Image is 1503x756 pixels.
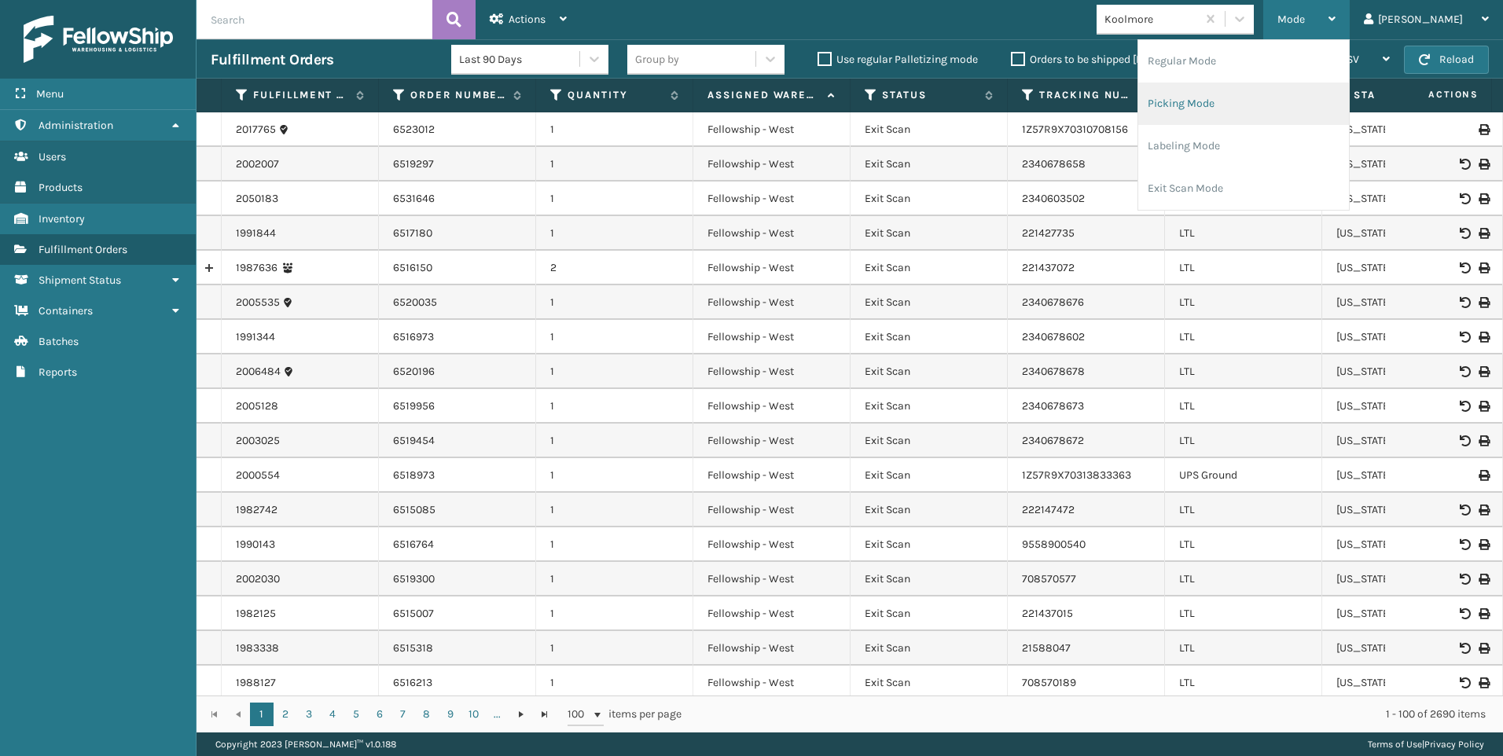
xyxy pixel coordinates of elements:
td: Fellowship - West [693,285,851,320]
td: Fellowship - West [693,631,851,666]
span: Batches [39,335,79,348]
td: 1 [536,631,693,666]
span: Menu [36,87,64,101]
td: 2340603502 [1008,182,1165,216]
i: Void BOL [1460,505,1469,516]
td: Exit Scan [851,285,1008,320]
span: Reports [39,365,77,379]
td: 6519454 [379,424,536,458]
td: 2340678673 [1008,389,1165,424]
li: Labeling Mode [1138,125,1349,167]
td: 21588047 [1008,631,1165,666]
td: 2 [536,251,693,285]
td: 6519297 [379,147,536,182]
td: 1 [536,424,693,458]
a: 1 [250,703,274,726]
i: Void BOL [1460,539,1469,550]
a: 6 [368,703,391,726]
td: 6515007 [379,596,536,631]
i: Void BOL [1460,366,1469,377]
td: LTL [1165,666,1322,700]
td: LTL [1165,320,1322,354]
i: Print BOL [1479,435,1488,446]
td: 1 [536,458,693,493]
td: Exit Scan [851,251,1008,285]
td: LTL [1165,493,1322,527]
td: Exit Scan [851,320,1008,354]
a: 2050183 [236,191,278,207]
td: 1 [536,389,693,424]
a: Go to the last page [533,703,557,726]
td: 1 [536,354,693,389]
i: Void BOL [1460,228,1469,239]
div: Koolmore [1104,11,1198,28]
span: Go to the last page [538,708,551,721]
td: Fellowship - West [693,596,851,631]
td: 6515085 [379,493,536,527]
span: Mode [1277,13,1305,26]
a: 2 [274,703,297,726]
div: 1 - 100 of 2690 items [704,706,1486,722]
td: Fellowship - West [693,666,851,700]
a: 2000554 [236,468,280,483]
i: Print BOL [1479,297,1488,308]
span: 100 [568,706,591,722]
i: Void BOL [1460,297,1469,308]
span: items per page [568,703,682,726]
i: Print BOL [1479,228,1488,239]
i: Void BOL [1460,435,1469,446]
td: Fellowship - West [693,320,851,354]
td: 6516764 [379,527,536,562]
td: 221437015 [1008,596,1165,631]
label: Tracking Number [1039,88,1134,102]
span: Containers [39,304,93,317]
td: [US_STATE] [1322,493,1479,527]
a: ... [486,703,509,726]
td: [US_STATE] [1322,251,1479,285]
a: 2017765 [236,122,276,138]
td: [US_STATE] [1322,666,1479,700]
a: 9 [439,703,462,726]
td: LTL [1165,285,1322,320]
td: Exit Scan [851,458,1008,493]
td: [US_STATE] [1322,389,1479,424]
td: 2340678678 [1008,354,1165,389]
div: Group by [635,51,679,68]
a: Go to the next page [509,703,533,726]
span: Users [39,150,66,163]
i: Print BOL [1479,262,1488,273]
a: 2005535 [236,295,280,310]
a: 3 [297,703,321,726]
td: [US_STATE] [1322,320,1479,354]
td: Fellowship - West [693,182,851,216]
span: Go to the next page [515,708,527,721]
td: Fellowship - West [693,354,851,389]
i: Void BOL [1460,401,1469,412]
label: Quantity [568,88,663,102]
td: 6519300 [379,562,536,596]
i: Print BOL [1479,159,1488,170]
td: Exit Scan [851,493,1008,527]
a: 2006484 [236,364,281,380]
i: Void BOL [1460,262,1469,273]
td: 1 [536,216,693,251]
td: Exit Scan [851,666,1008,700]
label: Fulfillment Order Id [253,88,348,102]
img: logo [24,16,173,63]
td: Exit Scan [851,182,1008,216]
td: 2340678672 [1008,424,1165,458]
td: 1 [536,285,693,320]
i: Print BOL [1479,366,1488,377]
button: Reload [1404,46,1489,74]
td: [US_STATE] [1322,458,1479,493]
i: Void BOL [1460,193,1469,204]
td: 6516213 [379,666,536,700]
td: Fellowship - West [693,251,851,285]
i: Void BOL [1460,574,1469,585]
td: LTL [1165,354,1322,389]
td: Fellowship - West [693,424,851,458]
td: 6516973 [379,320,536,354]
td: [US_STATE] [1322,527,1479,562]
td: LTL [1165,424,1322,458]
i: Print BOL [1479,332,1488,343]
